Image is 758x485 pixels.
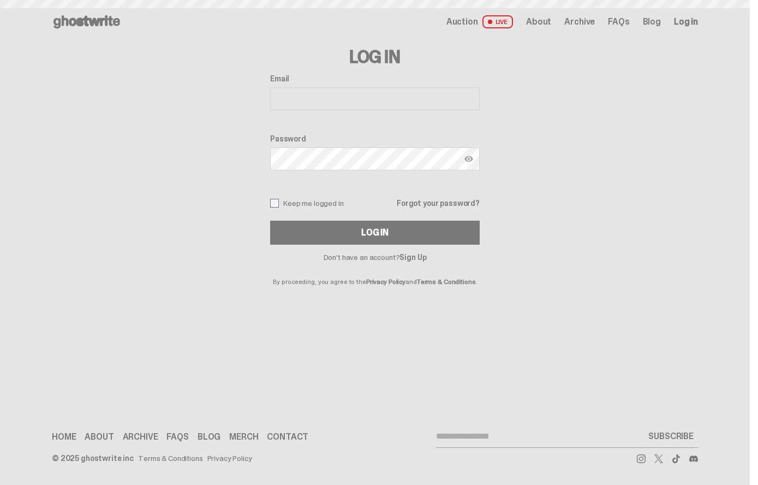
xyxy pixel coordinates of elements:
label: Password [270,134,480,143]
div: Log In [361,228,389,237]
a: About [526,17,551,26]
a: FAQs [166,433,188,441]
a: Contact [267,433,308,441]
span: LIVE [482,15,514,28]
a: Home [52,433,76,441]
a: Blog [198,433,220,441]
button: Log In [270,221,480,245]
input: Keep me logged in [270,199,279,208]
p: Don't have an account? [270,253,480,261]
img: Show password [464,155,473,163]
h3: Log In [270,48,480,66]
a: Auction LIVE [446,15,513,28]
button: SUBSCRIBE [644,425,698,447]
a: Forgot your password? [397,199,480,207]
span: Auction [446,17,478,26]
a: Merch [229,433,258,441]
a: FAQs [608,17,629,26]
p: By proceeding, you agree to the and . [270,261,480,285]
a: Archive [123,433,158,441]
a: Sign Up [399,252,426,262]
label: Email [270,74,480,83]
label: Keep me logged in [270,199,344,208]
a: Terms & Conditions [417,277,476,286]
a: Log in [674,17,698,26]
a: About [85,433,114,441]
a: Privacy Policy [207,454,252,462]
div: © 2025 ghostwrite inc [52,454,134,462]
a: Archive [564,17,595,26]
a: Blog [643,17,661,26]
a: Terms & Conditions [138,454,202,462]
a: Privacy Policy [366,277,405,286]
